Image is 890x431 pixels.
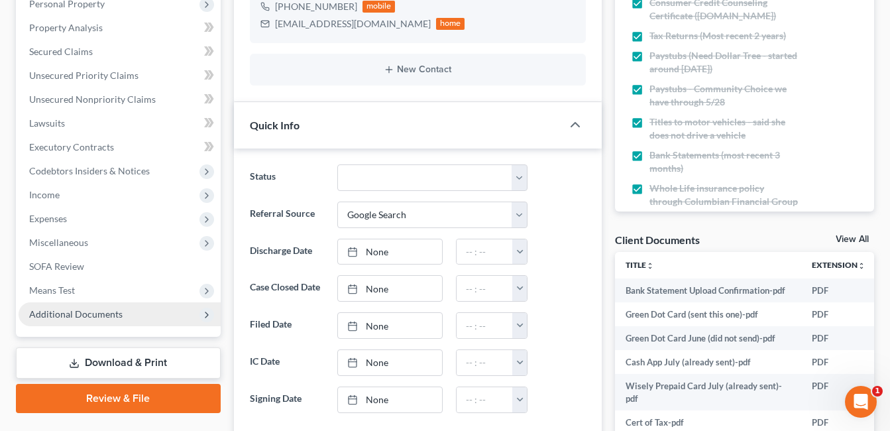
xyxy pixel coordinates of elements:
a: Executory Contracts [19,135,221,159]
span: Secured Claims [29,46,93,57]
div: Client Documents [615,233,700,247]
span: SOFA Review [29,261,84,272]
span: Expenses [29,213,67,224]
span: Lawsuits [29,117,65,129]
i: unfold_more [858,262,865,270]
td: Bank Statement Upload Confirmation-pdf [615,278,801,302]
a: Secured Claims [19,40,221,64]
a: SOFA Review [19,255,221,278]
label: Status [243,164,331,191]
span: 1 [872,386,883,397]
td: Cash App July (already sent)-pdf [615,350,801,374]
span: Executory Contracts [29,141,114,153]
td: PDF [801,326,876,350]
a: Lawsuits [19,111,221,135]
a: Titleunfold_more [626,260,654,270]
button: New Contact [260,64,575,75]
span: Paystubs (Need Dollar Tree - started around [DATE]) [649,49,798,76]
a: Extensionunfold_more [812,260,865,270]
a: None [338,276,442,301]
label: Referral Source [243,202,331,228]
input: -- : -- [457,350,513,375]
span: Income [29,189,60,200]
div: mobile [362,1,396,13]
label: Filed Date [243,312,331,339]
span: Titles to motor vehicles - said she does not drive a vehicle [649,115,798,142]
td: Green Dot Card June (did not send)-pdf [615,326,801,350]
a: Unsecured Priority Claims [19,64,221,88]
a: View All [836,235,869,244]
a: None [338,239,442,265]
a: Property Analysis [19,16,221,40]
td: Wisely Prepaid Card July (already sent)-pdf [615,374,801,410]
span: Tax Returns (Most recent 2 years) [649,29,786,42]
label: IC Date [243,349,331,376]
span: Miscellaneous [29,237,88,248]
input: -- : -- [457,239,513,265]
a: None [338,387,442,412]
span: Paystubs - Community Choice we have through 5/28 [649,82,798,109]
span: Unsecured Nonpriority Claims [29,93,156,105]
td: Green Dot Card (sent this one)-pdf [615,302,801,326]
span: Means Test [29,284,75,296]
a: Unsecured Nonpriority Claims [19,88,221,111]
input: -- : -- [457,387,513,412]
span: Bank Statements (most recent 3 months) [649,149,798,175]
span: Quick Info [250,119,300,131]
label: Signing Date [243,387,331,413]
td: PDF [801,302,876,326]
span: Whole Life insurance policy through Columbian Financial Group [649,182,798,208]
input: -- : -- [457,313,513,338]
label: Discharge Date [243,239,331,265]
td: PDF [801,374,876,410]
a: Review & File [16,384,221,413]
i: unfold_more [646,262,654,270]
input: -- : -- [457,276,513,301]
div: [EMAIL_ADDRESS][DOMAIN_NAME] [275,17,431,31]
a: None [338,313,442,338]
span: Codebtors Insiders & Notices [29,165,150,176]
span: Unsecured Priority Claims [29,70,139,81]
label: Case Closed Date [243,275,331,302]
div: home [436,18,465,30]
td: PDF [801,278,876,302]
span: Additional Documents [29,308,123,320]
td: PDF [801,350,876,374]
a: None [338,350,442,375]
span: Property Analysis [29,22,103,33]
a: Download & Print [16,347,221,379]
iframe: Intercom live chat [845,386,877,418]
